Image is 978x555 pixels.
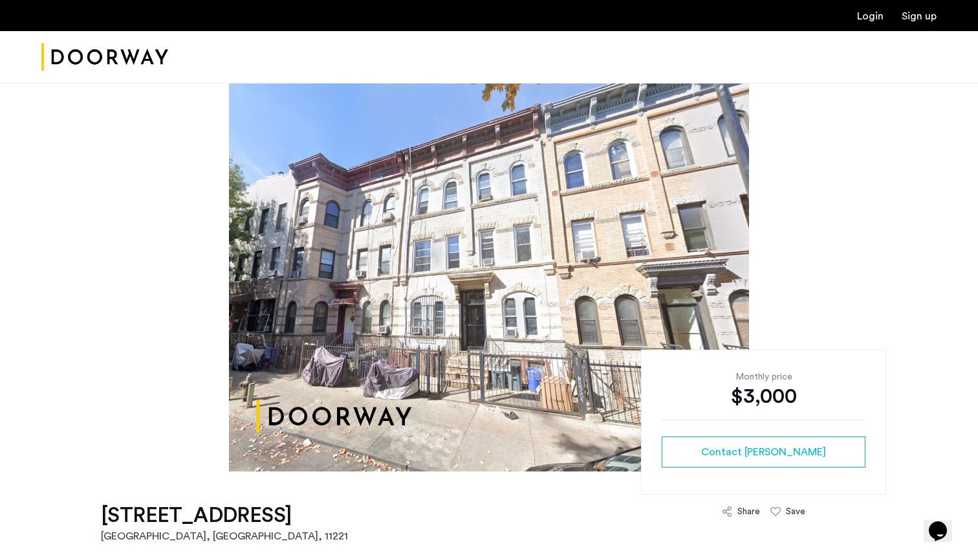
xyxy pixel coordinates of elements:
[902,11,937,21] a: Registration
[786,505,805,518] div: Save
[701,444,826,460] span: Contact [PERSON_NAME]
[41,33,168,82] a: Cazamio Logo
[662,370,865,383] div: Monthly price
[924,503,965,542] iframe: chat widget
[229,83,749,471] img: apartment
[101,503,348,544] a: [STREET_ADDRESS][GEOGRAPHIC_DATA], [GEOGRAPHIC_DATA], 11221
[737,505,760,518] div: Share
[662,436,865,468] button: button
[41,33,168,82] img: logo
[101,503,348,528] h1: [STREET_ADDRESS]
[101,528,348,544] h2: [GEOGRAPHIC_DATA], [GEOGRAPHIC_DATA] , 11221
[662,383,865,409] div: $3,000
[857,11,884,21] a: Login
